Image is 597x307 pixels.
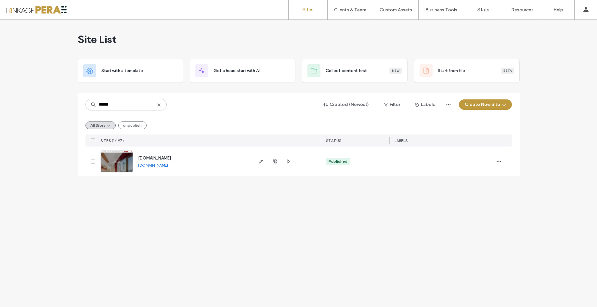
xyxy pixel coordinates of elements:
button: Filter [377,99,407,110]
label: Help [553,7,563,13]
span: SITES (1/197) [100,138,124,143]
div: Start with a template [78,59,183,83]
span: Site List [78,33,116,46]
button: Created (Newest) [318,99,375,110]
span: Start from file [438,68,465,74]
span: LABELS [395,138,408,143]
span: Collect content first [326,68,367,74]
label: Custom Assets [380,7,412,13]
div: Beta [501,68,514,74]
label: Business Tools [425,7,457,13]
label: Stats [477,7,489,13]
button: unpublish [118,122,147,129]
a: [DOMAIN_NAME] [138,156,171,160]
div: Published [329,159,347,164]
div: Collect content firstNew [302,59,408,83]
span: STATUS [326,138,342,143]
span: Get a head start with AI [214,68,260,74]
label: Sites [303,7,314,13]
div: Start from fileBeta [414,59,520,83]
div: Get a head start with AI [190,59,295,83]
button: All Sites [85,122,116,129]
button: Labels [409,99,441,110]
button: Create New Site [459,99,512,110]
div: New [389,68,402,74]
a: [DOMAIN_NAME] [138,163,168,168]
label: Resources [511,7,534,13]
span: Start with a template [101,68,143,74]
label: Clients & Team [334,7,366,13]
